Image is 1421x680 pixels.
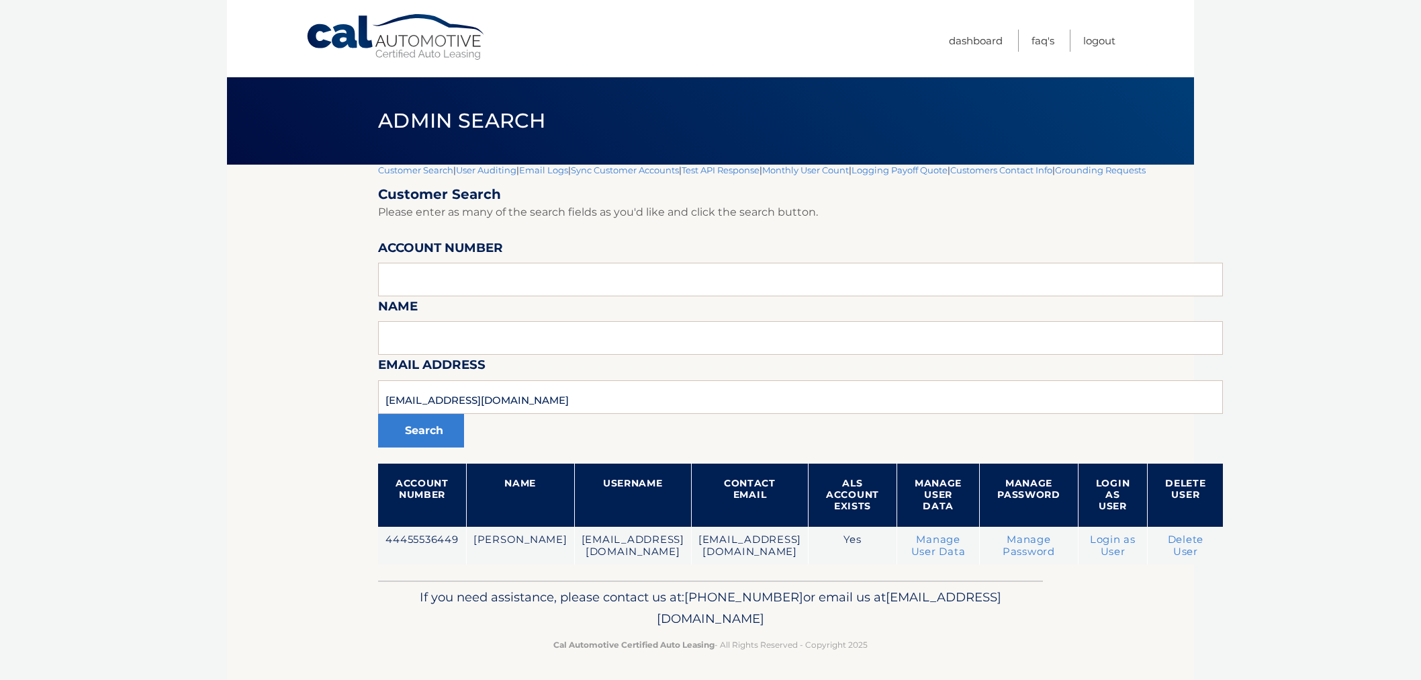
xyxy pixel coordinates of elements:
[809,464,897,527] th: ALS Account Exists
[682,165,760,175] a: Test API Response
[378,527,466,565] td: 44455536449
[1083,30,1115,52] a: Logout
[387,587,1034,630] p: If you need assistance, please contact us at: or email us at
[378,296,418,321] label: Name
[911,534,966,558] a: Manage User Data
[574,527,691,565] td: [EMAIL_ADDRESS][DOMAIN_NAME]
[809,527,897,565] td: Yes
[519,165,568,175] a: Email Logs
[466,464,574,527] th: Name
[378,355,486,380] label: Email Address
[897,464,979,527] th: Manage User Data
[1090,534,1136,558] a: Login as User
[1032,30,1054,52] a: FAQ's
[378,203,1223,222] p: Please enter as many of the search fields as you'd like and click the search button.
[762,165,849,175] a: Monthly User Count
[852,165,948,175] a: Logging Payoff Quote
[980,464,1079,527] th: Manage Password
[387,638,1034,652] p: - All Rights Reserved - Copyright 2025
[1078,464,1148,527] th: Login as User
[378,414,464,448] button: Search
[574,464,691,527] th: Username
[466,527,574,565] td: [PERSON_NAME]
[691,527,808,565] td: [EMAIL_ADDRESS][DOMAIN_NAME]
[950,165,1052,175] a: Customers Contact Info
[456,165,516,175] a: User Auditing
[657,589,1001,626] span: [EMAIL_ADDRESS][DOMAIN_NAME]
[691,464,808,527] th: Contact Email
[378,108,545,133] span: Admin Search
[949,30,1003,52] a: Dashboard
[378,165,1223,581] div: | | | | | | | |
[553,640,715,650] strong: Cal Automotive Certified Auto Leasing
[378,238,503,263] label: Account Number
[684,589,803,605] span: [PHONE_NUMBER]
[306,13,487,61] a: Cal Automotive
[378,186,1223,203] h2: Customer Search
[1148,464,1224,527] th: Delete User
[571,165,679,175] a: Sync Customer Accounts
[1168,534,1204,558] a: Delete User
[378,464,466,527] th: Account Number
[378,165,453,175] a: Customer Search
[1003,534,1055,558] a: Manage Password
[1055,165,1146,175] a: Grounding Requests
